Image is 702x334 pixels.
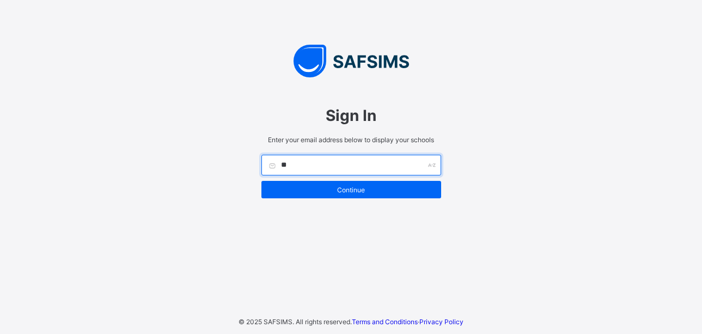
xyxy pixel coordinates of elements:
span: · [352,318,463,326]
span: © 2025 SAFSIMS. All rights reserved. [239,318,352,326]
span: Continue [270,186,433,194]
a: Privacy Policy [419,318,463,326]
span: Enter your email address below to display your schools [261,136,441,144]
img: SAFSIMS Logo [251,45,452,77]
span: Sign In [261,106,441,125]
a: Terms and Conditions [352,318,418,326]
